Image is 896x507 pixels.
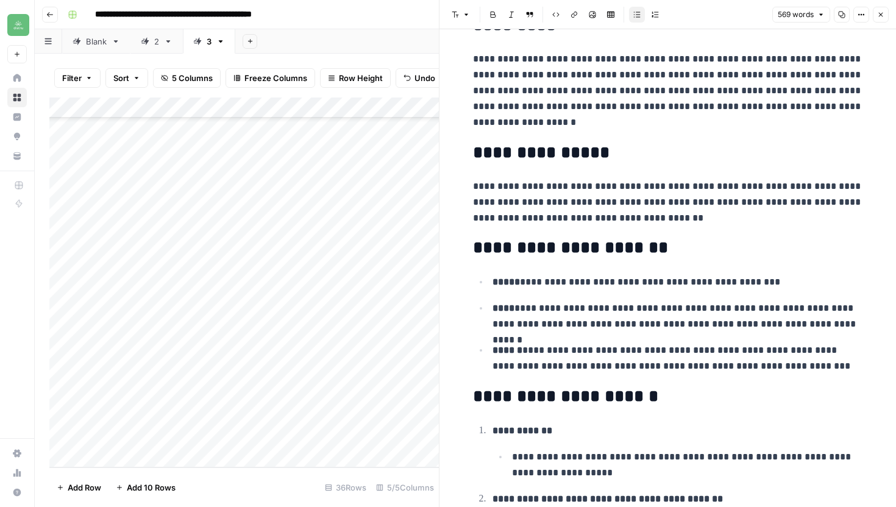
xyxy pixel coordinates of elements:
[127,481,176,494] span: Add 10 Rows
[68,481,101,494] span: Add Row
[396,68,443,88] button: Undo
[320,478,371,497] div: 36 Rows
[86,35,107,48] div: Blank
[7,146,27,166] a: Your Data
[772,7,830,23] button: 569 words
[113,72,129,84] span: Sort
[49,478,108,497] button: Add Row
[778,9,814,20] span: 569 words
[108,478,183,497] button: Add 10 Rows
[183,29,235,54] a: 3
[172,72,213,84] span: 5 Columns
[105,68,148,88] button: Sort
[244,72,307,84] span: Freeze Columns
[371,478,439,497] div: 5/5 Columns
[62,29,130,54] a: Blank
[54,68,101,88] button: Filter
[414,72,435,84] span: Undo
[226,68,315,88] button: Freeze Columns
[7,444,27,463] a: Settings
[7,127,27,146] a: Opportunities
[130,29,183,54] a: 2
[153,68,221,88] button: 5 Columns
[7,14,29,36] img: Distru Logo
[154,35,159,48] div: 2
[7,107,27,127] a: Insights
[7,88,27,107] a: Browse
[7,463,27,483] a: Usage
[7,10,27,40] button: Workspace: Distru
[320,68,391,88] button: Row Height
[7,483,27,502] button: Help + Support
[207,35,212,48] div: 3
[62,72,82,84] span: Filter
[339,72,383,84] span: Row Height
[7,68,27,88] a: Home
